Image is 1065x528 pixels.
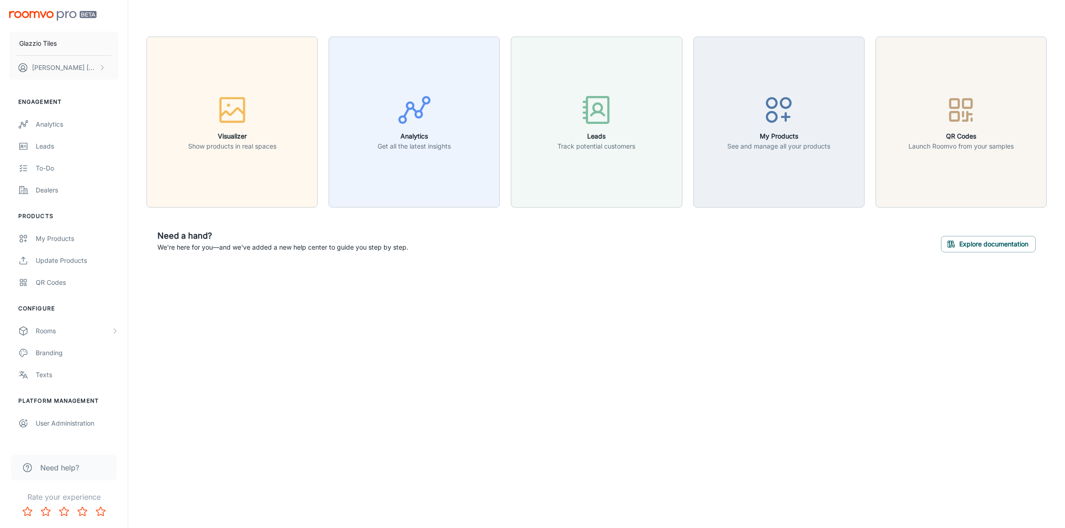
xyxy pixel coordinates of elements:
h6: Visualizer [188,131,276,141]
div: Dealers [36,185,119,195]
img: Roomvo PRO Beta [9,11,97,21]
a: Explore documentation [941,239,1036,248]
a: LeadsTrack potential customers [511,117,682,126]
h6: Analytics [378,131,451,141]
div: To-do [36,163,119,173]
p: Show products in real spaces [188,141,276,151]
div: Update Products [36,256,119,266]
a: QR CodesLaunch Roomvo from your samples [876,117,1047,126]
div: My Products [36,234,119,244]
p: Glazzio Tiles [19,38,57,48]
h6: My Products [727,131,830,141]
h6: QR Codes [908,131,1014,141]
div: QR Codes [36,277,119,288]
p: See and manage all your products [727,141,830,151]
a: AnalyticsGet all the latest insights [329,117,500,126]
button: AnalyticsGet all the latest insights [329,37,500,208]
button: My ProductsSee and manage all your products [693,37,865,208]
div: Leads [36,141,119,151]
p: Launch Roomvo from your samples [908,141,1014,151]
button: Glazzio Tiles [9,32,119,55]
p: We're here for you—and we've added a new help center to guide you step by step. [157,242,408,252]
h6: Need a hand? [157,229,408,242]
button: LeadsTrack potential customers [511,37,682,208]
p: Track potential customers [557,141,635,151]
button: VisualizerShow products in real spaces [146,37,318,208]
p: Get all the latest insights [378,141,451,151]
button: Explore documentation [941,236,1036,252]
h6: Leads [557,131,635,141]
a: My ProductsSee and manage all your products [693,117,865,126]
div: Analytics [36,119,119,129]
button: QR CodesLaunch Roomvo from your samples [876,37,1047,208]
button: [PERSON_NAME] [PERSON_NAME] [9,56,119,80]
p: [PERSON_NAME] [PERSON_NAME] [32,63,97,73]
